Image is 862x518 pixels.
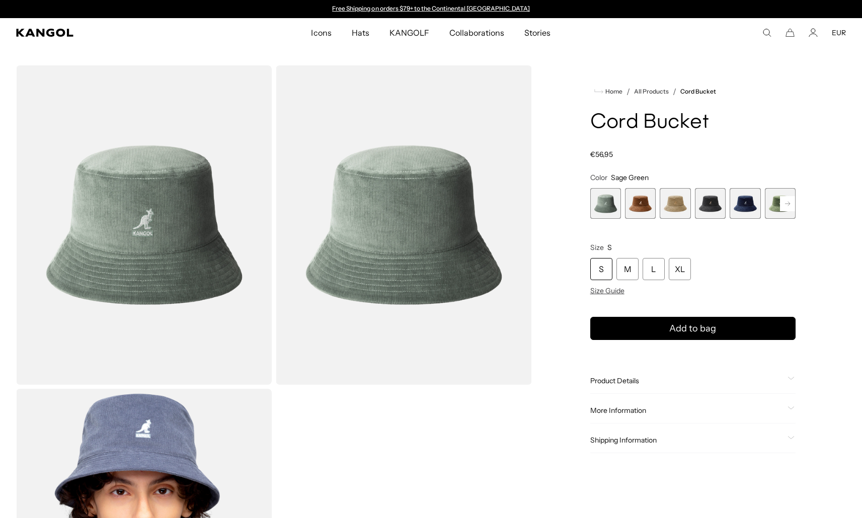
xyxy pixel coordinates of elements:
div: 6 of 9 [765,188,796,219]
div: 1 of 9 [590,188,621,219]
a: Home [594,87,622,96]
a: Kangol [16,29,206,37]
span: Color [590,173,607,182]
button: Cart [786,28,795,37]
a: Free Shipping on orders $79+ to the Continental [GEOGRAPHIC_DATA] [332,5,530,12]
span: Shipping Information [590,436,783,445]
a: Stories [514,18,561,47]
div: 1 of 2 [328,5,535,13]
li: / [622,85,630,98]
button: EUR [832,28,846,37]
button: Add to bag [590,317,796,340]
label: Navy [730,188,760,219]
summary: Search here [762,28,771,37]
li: / [669,85,676,98]
img: color-sage-green [16,65,272,385]
label: Sage Green [590,188,621,219]
h1: Cord Bucket [590,112,796,134]
a: Collaborations [439,18,514,47]
span: Sage Green [611,173,649,182]
span: KANGOLF [389,18,429,47]
a: Cord Bucket [680,88,716,95]
span: Size [590,243,604,252]
a: Account [809,28,818,37]
a: Hats [342,18,379,47]
span: Hats [352,18,369,47]
img: color-sage-green [276,65,531,385]
span: More Information [590,406,783,415]
div: 5 of 9 [730,188,760,219]
label: Wood [625,188,656,219]
div: 4 of 9 [695,188,726,219]
div: S [590,258,612,280]
nav: breadcrumbs [590,85,796,98]
span: €56,95 [590,150,613,159]
span: Size Guide [590,286,624,295]
div: 2 of 9 [625,188,656,219]
span: Home [603,88,622,95]
span: Add to bag [669,322,716,335]
label: Beige [660,188,690,219]
span: Stories [524,18,551,47]
span: S [607,243,612,252]
label: Black [695,188,726,219]
span: Icons [311,18,331,47]
label: Olive [765,188,796,219]
slideshow-component: Announcement bar [328,5,535,13]
a: KANGOLF [379,18,439,47]
span: Product Details [590,376,783,385]
span: Collaborations [449,18,504,47]
a: All Products [634,88,669,95]
div: Announcement [328,5,535,13]
div: L [643,258,665,280]
div: 3 of 9 [660,188,690,219]
a: Icons [301,18,341,47]
div: M [616,258,639,280]
div: XL [669,258,691,280]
